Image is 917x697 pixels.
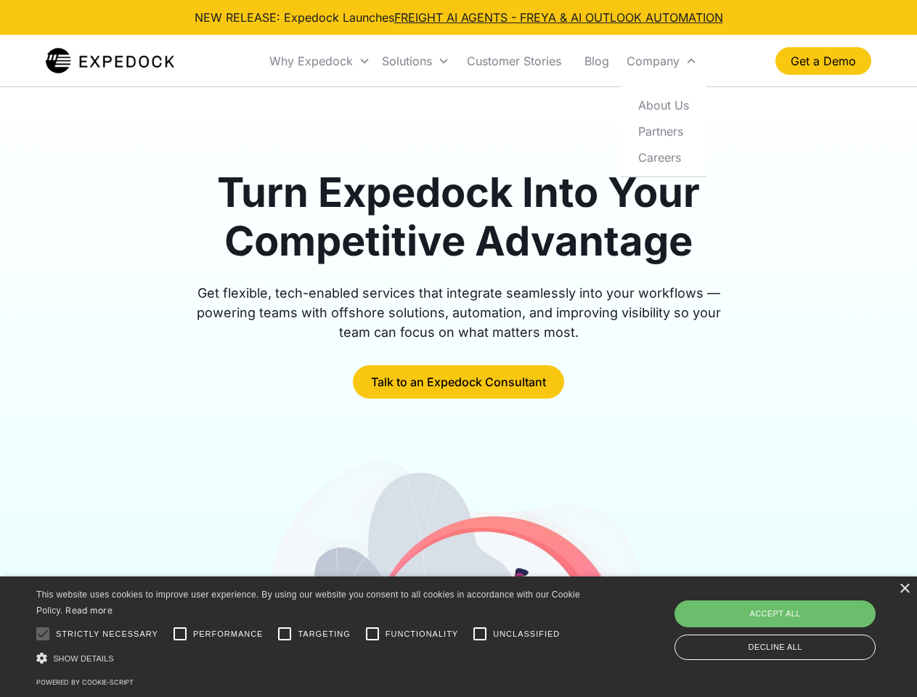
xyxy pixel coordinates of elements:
[46,46,174,76] img: Expedock Logo
[621,86,706,176] nav: Company
[675,540,917,697] iframe: Chat Widget
[627,54,680,68] div: Company
[53,654,114,663] span: Show details
[455,36,573,86] a: Customer Stories
[264,36,376,86] div: Why Expedock
[36,678,134,686] a: Powered by cookie-script
[36,590,580,616] span: This website uses cookies to improve user experience. By using our website you consent to all coo...
[180,168,738,266] h1: Turn Expedock Into Your Competitive Advantage
[195,9,723,26] div: NEW RELEASE: Expedock Launches
[298,628,350,640] span: Targeting
[46,46,174,76] a: home
[180,283,738,342] div: Get flexible, tech-enabled services that integrate seamlessly into your workflows — powering team...
[353,365,564,399] a: Talk to an Expedock Consultant
[627,118,701,144] a: Partners
[56,628,158,640] span: Strictly necessary
[386,628,458,640] span: Functionality
[627,91,701,118] a: About Us
[376,36,455,86] div: Solutions
[269,54,353,68] div: Why Expedock
[36,651,585,666] div: Show details
[493,628,560,640] span: Unclassified
[65,605,113,616] a: Read more
[394,10,723,25] a: FREIGHT AI AGENTS - FREYA & AI OUTLOOK AUTOMATION
[621,36,703,86] div: Company
[193,628,264,640] span: Performance
[573,36,621,86] a: Blog
[775,47,871,75] a: Get a Demo
[382,54,432,68] div: Solutions
[627,144,701,170] a: Careers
